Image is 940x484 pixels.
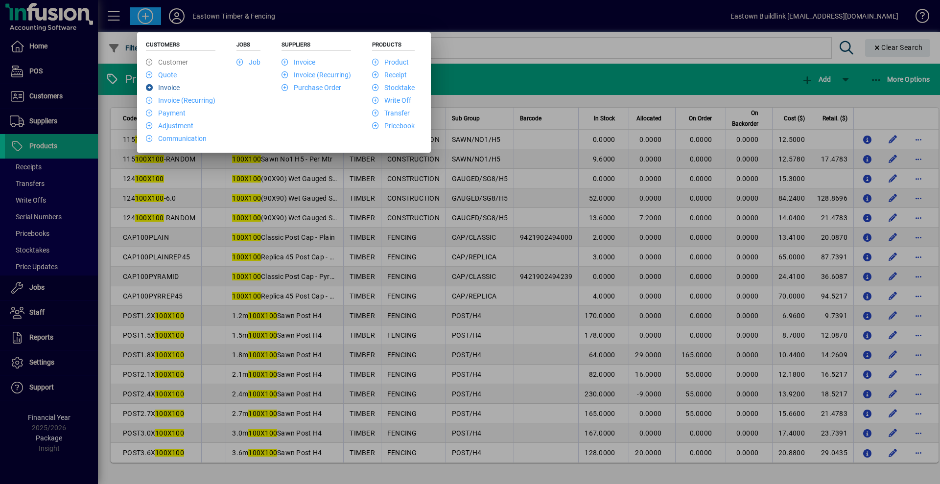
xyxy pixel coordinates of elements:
a: Transfer [372,109,410,117]
a: Purchase Order [282,84,341,92]
a: Quote [146,71,177,79]
a: Invoice (Recurring) [146,96,215,104]
h5: Products [372,41,415,51]
a: Write Off [372,96,411,104]
a: Payment [146,109,186,117]
a: Pricebook [372,122,415,130]
a: Invoice [282,58,315,66]
a: Stocktake [372,84,415,92]
a: Invoice (Recurring) [282,71,351,79]
h5: Suppliers [282,41,351,51]
h5: Customers [146,41,215,51]
a: Receipt [372,71,407,79]
h5: Jobs [236,41,260,51]
a: Adjustment [146,122,193,130]
a: Invoice [146,84,180,92]
a: Communication [146,135,207,142]
a: Product [372,58,409,66]
a: Job [236,58,260,66]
